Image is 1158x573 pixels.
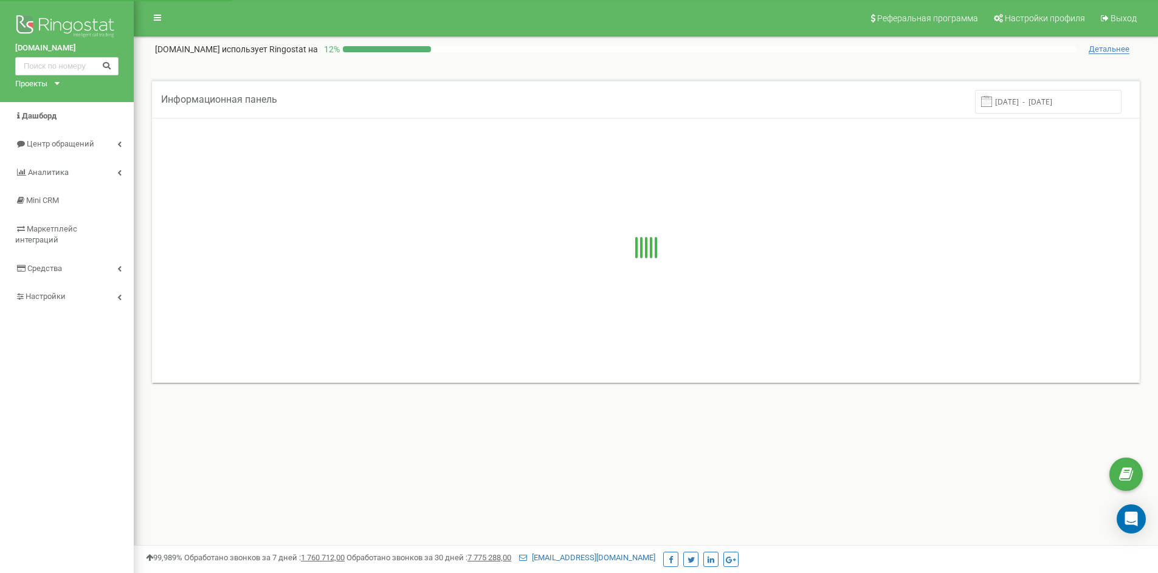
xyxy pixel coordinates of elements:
u: 1 760 712,00 [301,553,345,562]
span: Выход [1111,13,1137,23]
span: Настройки [26,292,66,301]
span: Дашборд [22,111,57,120]
div: Проекты [15,78,47,90]
span: использует Ringostat на [222,44,318,54]
p: [DOMAIN_NAME] [155,43,318,55]
span: Маркетплейс интеграций [15,224,77,245]
div: Open Intercom Messenger [1117,504,1146,534]
a: [EMAIL_ADDRESS][DOMAIN_NAME] [519,553,655,562]
span: Средства [27,264,62,273]
a: [DOMAIN_NAME] [15,43,119,54]
img: Ringostat logo [15,12,119,43]
span: Обработано звонков за 30 дней : [346,553,511,562]
span: 99,989% [146,553,182,562]
span: Обработано звонков за 7 дней : [184,553,345,562]
span: Аналитика [28,168,69,177]
span: Центр обращений [27,139,94,148]
u: 7 775 288,00 [467,553,511,562]
span: Настройки профиля [1005,13,1085,23]
span: Mini CRM [26,196,59,205]
span: Детальнее [1089,44,1129,54]
p: 12 % [318,43,343,55]
span: Информационная панель [161,94,277,105]
input: Поиск по номеру [15,57,119,75]
span: Реферальная программа [877,13,978,23]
